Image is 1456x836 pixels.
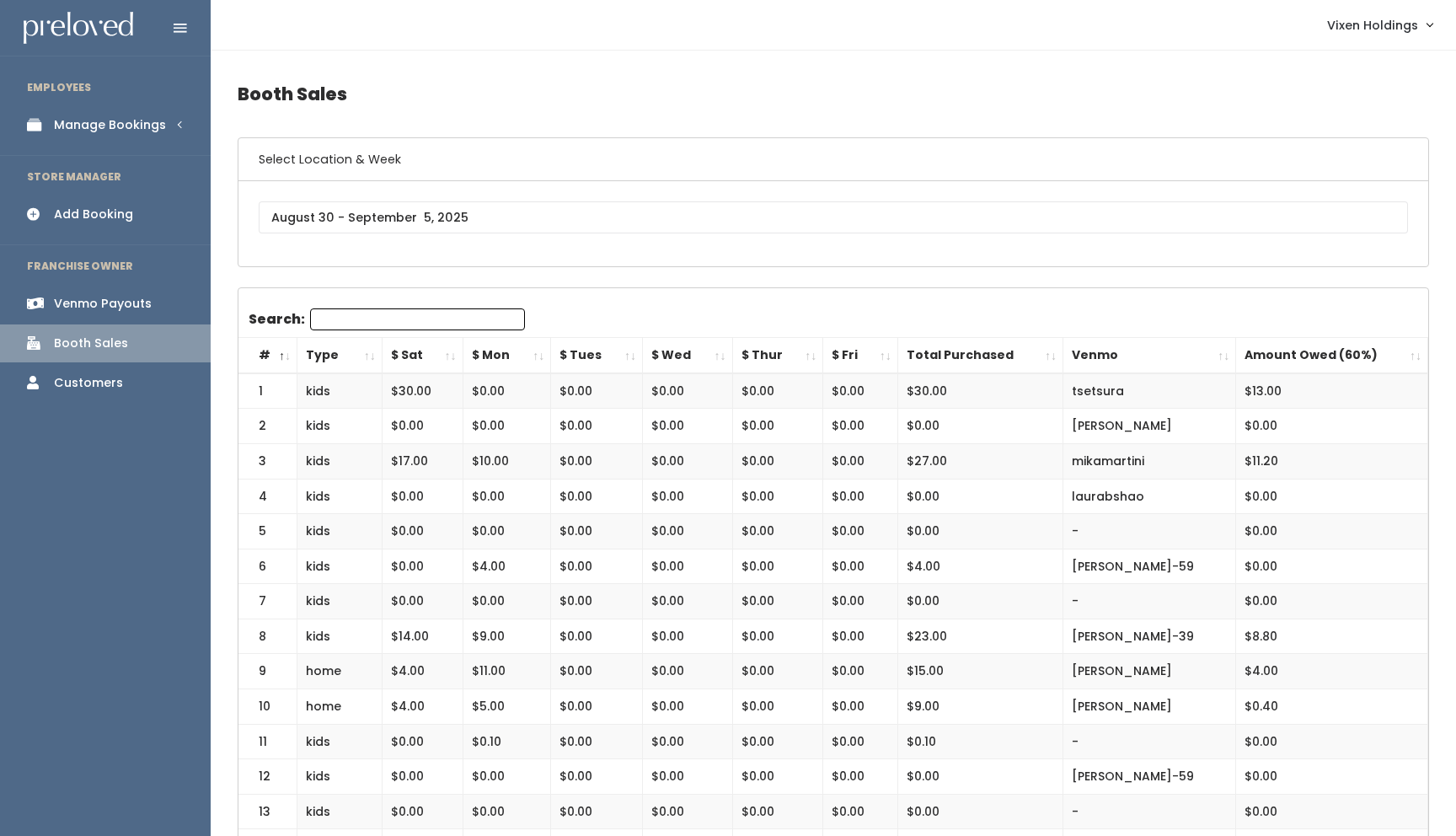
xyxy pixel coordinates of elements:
td: $0.00 [551,409,643,444]
th: Total Purchased: activate to sort column ascending [897,338,1063,373]
td: $0.00 [642,479,732,514]
h6: Select Location & Week [238,138,1428,181]
td: $13.00 [1236,373,1428,409]
td: $0.00 [823,584,898,619]
td: $0.00 [823,479,898,514]
td: $0.00 [551,443,643,479]
div: Customers [54,374,123,392]
td: $9.00 [897,689,1063,725]
td: $0.00 [732,549,823,584]
td: $0.00 [732,584,823,619]
td: laurabshao [1063,479,1236,514]
td: kids [297,409,383,444]
td: $0.00 [897,584,1063,619]
td: $0.00 [382,409,463,444]
td: [PERSON_NAME]-59 [1063,549,1236,584]
td: $0.00 [642,373,732,409]
td: $0.00 [551,479,643,514]
td: $0.00 [463,794,551,829]
th: $ Mon: activate to sort column ascending [463,338,551,373]
td: 6 [238,549,297,584]
td: $0.00 [463,514,551,549]
td: $0.00 [463,373,551,409]
th: #: activate to sort column descending [238,338,297,373]
td: $30.00 [897,373,1063,409]
td: 7 [238,584,297,619]
td: $0.00 [642,514,732,549]
td: $0.00 [642,619,732,654]
td: $0.00 [642,584,732,619]
td: - [1063,794,1236,829]
td: $0.00 [823,689,898,725]
td: $0.00 [382,514,463,549]
td: $0.00 [1236,794,1428,829]
td: - [1063,514,1236,549]
td: $0.00 [551,654,643,689]
td: kids [297,443,383,479]
td: $11.00 [463,654,551,689]
td: $0.00 [463,479,551,514]
td: $0.40 [1236,689,1428,725]
td: $15.00 [897,654,1063,689]
td: $27.00 [897,443,1063,479]
th: $ Thur: activate to sort column ascending [732,338,823,373]
div: Booth Sales [54,335,128,352]
td: $0.00 [382,549,463,584]
td: $0.00 [897,514,1063,549]
td: $0.00 [823,759,898,795]
td: $0.00 [382,759,463,795]
td: [PERSON_NAME] [1063,689,1236,725]
span: Vixen Holdings [1327,16,1418,35]
label: Search: [249,308,525,330]
td: $0.00 [1236,514,1428,549]
th: $ Sat: activate to sort column ascending [382,338,463,373]
td: $0.00 [732,514,823,549]
td: $0.00 [823,409,898,444]
td: $0.00 [463,409,551,444]
td: $0.00 [551,794,643,829]
td: $30.00 [382,373,463,409]
td: 2 [238,409,297,444]
td: 9 [238,654,297,689]
th: Amount Owed (60%): activate to sort column ascending [1236,338,1428,373]
td: tsetsura [1063,373,1236,409]
div: Manage Bookings [54,116,166,134]
td: $10.00 [463,443,551,479]
td: kids [297,373,383,409]
td: $0.00 [1236,759,1428,795]
h4: Booth Sales [238,71,1429,117]
td: [PERSON_NAME] [1063,654,1236,689]
td: $0.00 [551,584,643,619]
td: $0.10 [463,724,551,759]
td: mikamartini [1063,443,1236,479]
td: $0.00 [642,549,732,584]
td: $0.00 [823,724,898,759]
td: kids [297,584,383,619]
div: Venmo Payouts [54,295,152,313]
td: $0.00 [382,794,463,829]
td: $0.00 [823,619,898,654]
td: - [1063,724,1236,759]
td: $0.00 [1236,479,1428,514]
div: Add Booking [54,206,133,223]
td: 12 [238,759,297,795]
td: home [297,654,383,689]
td: $0.00 [732,373,823,409]
th: $ Fri: activate to sort column ascending [823,338,898,373]
td: [PERSON_NAME]-59 [1063,759,1236,795]
td: $0.00 [642,443,732,479]
td: 5 [238,514,297,549]
td: $4.00 [382,654,463,689]
td: 8 [238,619,297,654]
td: $0.00 [823,549,898,584]
td: $4.00 [1236,654,1428,689]
td: $4.00 [463,549,551,584]
td: $0.00 [897,409,1063,444]
td: $4.00 [382,689,463,725]
td: $0.00 [463,584,551,619]
td: $0.00 [551,724,643,759]
td: kids [297,619,383,654]
td: $0.00 [897,479,1063,514]
a: Vixen Holdings [1310,7,1449,43]
td: $0.00 [382,584,463,619]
